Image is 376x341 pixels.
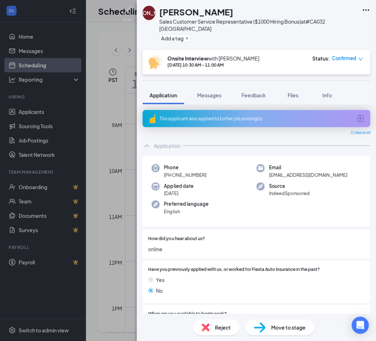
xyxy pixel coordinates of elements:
[156,287,163,294] span: No
[241,92,266,99] span: Feedback
[128,9,170,16] div: [PERSON_NAME]
[352,317,369,334] div: Open Intercom Messenger
[288,92,298,99] span: Files
[156,276,165,284] span: Yes
[215,323,231,331] span: Reject
[143,141,151,150] svg: ChevronUp
[164,200,208,207] span: Preferred language
[154,142,180,149] div: Application
[168,62,259,68] div: [DATE] 10:30 AM - 11:00 AM
[159,34,191,42] button: PlusAdd a tag
[160,116,352,122] div: This applicant also applied to 1 other job posting(s)
[271,323,306,331] span: Move to stage
[269,189,310,197] span: IndeedSponsored
[269,171,347,178] span: [EMAIL_ADDRESS][DOMAIN_NAME]
[148,235,205,242] span: How did you hear about us?
[164,189,193,197] span: [DATE]
[164,208,208,215] span: English
[159,18,358,32] div: Sales Customer Service Representative ($1000 Hiring Bonus) at #CA032 [GEOGRAPHIC_DATA]
[323,92,332,99] span: Info
[159,6,233,18] h1: [PERSON_NAME]
[362,6,370,14] svg: Ellipses
[168,55,259,62] div: with [PERSON_NAME]
[269,182,310,189] span: Source
[269,164,347,171] span: Email
[164,171,206,178] span: [PHONE_NUMBER]
[197,92,221,99] span: Messages
[148,245,365,253] span: online
[356,114,365,123] svg: ArrowCircle
[312,55,330,62] div: Status :
[150,92,177,99] span: Application
[148,266,320,273] span: Have you previously applied with us, or worked for Fiesta Auto Insurance in the past?
[358,57,363,62] span: down
[185,36,189,40] svg: Plus
[148,311,227,317] span: When are you available to begin work?
[168,55,208,62] b: Onsite Interview
[164,182,193,189] span: Applied date
[332,55,356,62] span: Confirmed
[164,164,206,171] span: Phone
[351,130,370,136] span: Collapse all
